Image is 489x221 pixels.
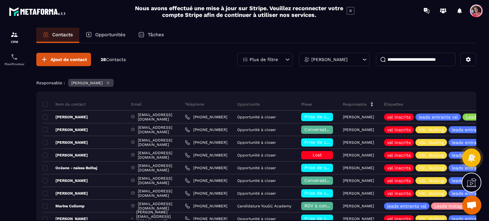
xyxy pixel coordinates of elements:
span: RDV à confimer ❓ [304,203,345,208]
p: vsl inscrits [387,166,411,170]
p: [PERSON_NAME] [343,128,374,132]
a: Opportunités [79,28,132,43]
a: schedulerschedulerPlanificateur [2,48,27,71]
p: [PERSON_NAME] [343,178,374,183]
a: formationformationCRM [2,26,27,48]
span: Prise de contact effectuée [304,216,363,221]
p: VSL Mailing [419,153,444,157]
p: Contacts [52,32,73,38]
p: Opportunité à closer [237,166,276,170]
p: Plus de filtre [250,57,278,62]
p: Responsable : [36,80,65,85]
p: leads entrants vsl [419,115,458,119]
p: leads entrants vsl [387,204,426,208]
p: Email [131,102,142,107]
p: [PERSON_NAME] [43,140,88,145]
span: Conversation en cours [304,127,354,132]
p: [PERSON_NAME] [343,217,374,221]
a: Contacts [36,28,79,43]
a: [PHONE_NUMBER] [185,114,227,120]
p: Opportunité à closer [237,153,276,157]
a: [PHONE_NUMBER] [185,178,227,183]
span: Prise de contact effectuée [304,190,363,196]
p: Opportunité à closer [237,115,276,119]
p: VSL Mailing [419,191,444,196]
p: vsl inscrits [387,140,411,145]
a: [PHONE_NUMBER] [185,127,227,132]
p: Tâches [148,32,164,38]
p: [PERSON_NAME] [343,140,374,145]
p: [PERSON_NAME] [343,115,374,119]
p: Leads Instagram [434,204,470,208]
p: [PERSON_NAME] [343,166,374,170]
p: CRM [2,40,27,44]
p: Opportunité à closer [237,178,276,183]
span: Contacts [106,57,126,62]
h2: Nous avons effectué une mise à jour sur Stripe. Veuillez reconnecter votre compte Stripe afin de ... [135,5,344,18]
p: [PERSON_NAME] [43,191,88,196]
img: scheduler [11,53,18,61]
p: [PERSON_NAME] [43,178,88,183]
a: [PHONE_NUMBER] [185,204,227,209]
p: vsl inscrits [387,178,411,183]
a: Tâches [132,28,170,43]
button: Ajout de contact [36,53,91,66]
p: Planificateur [2,62,27,66]
span: Conversation en cours [304,178,354,183]
p: Téléphone [185,102,204,107]
p: Étiquettes [384,102,403,107]
a: [PHONE_NUMBER] [185,165,227,170]
p: [PERSON_NAME] [43,114,88,120]
p: [PERSON_NAME] [71,81,103,85]
p: vsl inscrits [387,153,411,157]
p: Opportunité à closer [237,128,276,132]
div: Ouvrir le chat [462,196,481,215]
p: Nom du contact [43,102,86,107]
span: Prise de contact effectuée [304,165,363,170]
p: VSL Mailing [419,217,444,221]
p: Opportunité [237,102,260,107]
p: Opportunité à closer [237,217,276,221]
p: Opportunité à closer [237,140,276,145]
p: [PERSON_NAME] [311,57,348,62]
p: vsl inscrits [387,217,411,221]
span: Prise de contact effectuée [304,114,363,119]
p: vsl inscrits [387,191,411,196]
p: Responsable [343,102,367,107]
p: [PERSON_NAME] [343,204,374,208]
p: Marine Collomp [43,204,85,209]
p: Leads ADS [466,115,489,119]
p: VSL Mailing [419,140,444,145]
a: [PHONE_NUMBER] [185,191,227,196]
p: VSL Mailing [419,166,444,170]
p: VSL Mailing [419,178,444,183]
p: 28 [101,57,126,63]
a: [PHONE_NUMBER] [185,153,227,158]
p: vsl inscrits [387,115,411,119]
p: VSL Mailing [419,128,444,132]
p: Phase [301,102,312,107]
span: Lost [313,152,322,157]
p: [PERSON_NAME] [43,153,88,158]
p: [PERSON_NAME] [343,153,374,157]
p: [PERSON_NAME] [343,191,374,196]
p: [PERSON_NAME] [43,127,88,132]
span: Ajout de contact [51,56,87,63]
p: Océane - naissa Belhaj [43,165,97,170]
p: Opportunité à closer [237,191,276,196]
p: Candidature YouGC Academy [237,204,291,208]
a: [PHONE_NUMBER] [185,140,227,145]
span: Prise de contact effectuée [304,140,363,145]
p: vsl inscrits [387,128,411,132]
img: formation [11,31,18,38]
img: logo [9,6,66,17]
p: Opportunités [95,32,125,38]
